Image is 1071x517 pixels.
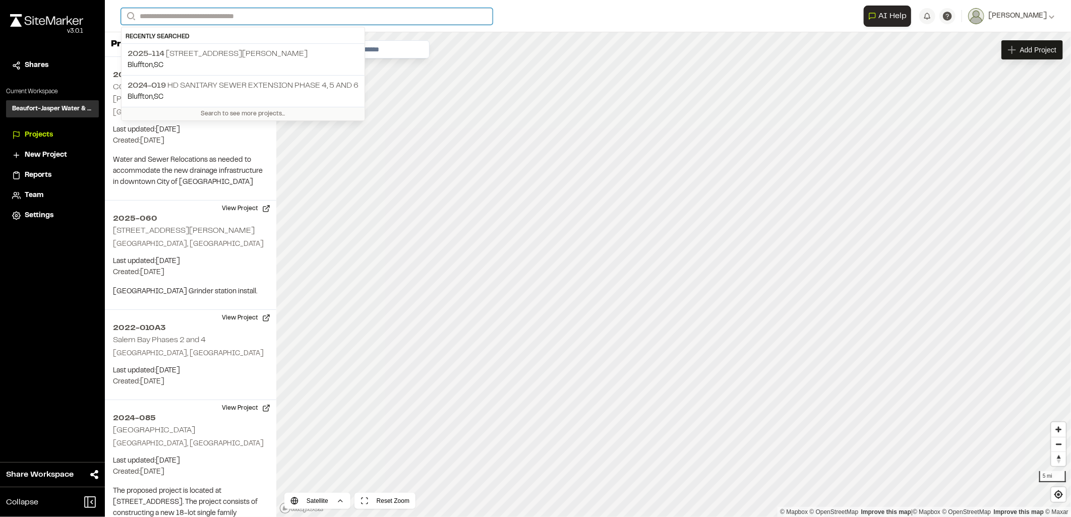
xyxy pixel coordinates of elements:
p: [GEOGRAPHIC_DATA] Grinder station install. [113,286,268,297]
a: 2024-019 HD Sanitary Sewer Extension Phase 4, 5 and 6Bluffton,SC [122,75,365,107]
h2: COB- [PERSON_NAME] and [PERSON_NAME] St Drainage Project. [113,84,251,103]
span: Team [25,190,43,201]
div: 5 mi [1039,471,1066,482]
button: [PERSON_NAME] [968,8,1055,24]
a: Settings [12,210,93,221]
a: Shares [12,60,93,71]
button: Zoom in [1051,422,1066,437]
p: Last updated: [DATE] [113,124,268,136]
span: Collapse [6,496,38,508]
button: Satellite [284,493,350,509]
a: Mapbox [913,508,940,515]
p: Bluffton , SC [128,92,359,103]
div: Search to see more projects... [122,107,365,120]
h2: [GEOGRAPHIC_DATA] [113,427,195,434]
a: 2025-114 [STREET_ADDRESS][PERSON_NAME]Bluffton,SC [122,44,365,75]
span: AI Help [878,10,907,22]
span: 2025-114 [128,50,164,57]
p: [GEOGRAPHIC_DATA], [GEOGRAPHIC_DATA] [113,239,268,250]
span: 2024-019 [128,82,166,89]
div: Open AI Assistant [864,6,915,27]
p: [STREET_ADDRESS][PERSON_NAME] [128,48,359,60]
div: Oh geez...please don't... [10,27,83,36]
h2: [STREET_ADDRESS][PERSON_NAME] [113,227,255,234]
img: rebrand.png [10,14,83,27]
button: Reset Zoom [354,493,415,509]
h2: 2025-005 [113,69,268,81]
span: Reports [25,170,51,181]
button: Reset bearing to north [1051,451,1066,466]
a: New Project [12,150,93,161]
span: Share Workspace [6,469,74,481]
h2: 2025-060 [113,213,268,225]
button: View Project [216,201,276,217]
p: Bluffton , SC [128,60,359,71]
a: Mapbox logo [279,502,324,514]
p: Projects [111,38,149,51]
a: OpenStreetMap [810,508,859,515]
p: HD Sanitary Sewer Extension Phase 4, 5 and 6 [128,80,359,92]
p: Current Workspace [6,87,99,96]
p: [GEOGRAPHIC_DATA], [GEOGRAPHIC_DATA] [113,107,268,118]
h3: Beaufort-Jasper Water & Sewer Authority [12,104,93,113]
p: Created: [DATE] [113,376,268,387]
img: User [968,8,984,24]
button: Find my location [1051,487,1066,502]
p: [GEOGRAPHIC_DATA], [GEOGRAPHIC_DATA] [113,438,268,449]
span: Settings [25,210,53,221]
h2: 2022-010A3 [113,322,268,334]
button: Zoom out [1051,437,1066,451]
span: Add Project [1020,45,1056,55]
h2: 2024-085 [113,412,268,424]
button: View Project [216,310,276,326]
a: Map feedback [861,508,911,515]
span: Shares [25,60,48,71]
a: Reports [12,170,93,181]
button: Search [121,8,139,25]
a: Projects [12,130,93,141]
span: New Project [25,150,67,161]
p: Last updated: [DATE] [113,256,268,267]
a: Team [12,190,93,201]
p: Created: [DATE] [113,267,268,278]
p: Created: [DATE] [113,467,268,478]
button: View Project [216,400,276,416]
a: OpenStreetMap [942,508,991,515]
p: Water and Sewer Relocations as needed to accommodate the new drainage infrastructure in downtown ... [113,155,268,188]
p: Created: [DATE] [113,136,268,147]
p: [GEOGRAPHIC_DATA], [GEOGRAPHIC_DATA] [113,348,268,359]
span: Projects [25,130,53,141]
a: Mapbox [780,508,808,515]
div: Recently Searched [122,30,365,44]
div: | [780,507,1068,517]
span: Zoom out [1051,437,1066,451]
a: Improve this map [994,508,1044,515]
span: [PERSON_NAME] [988,11,1047,22]
p: Last updated: [DATE] [113,365,268,376]
h2: Salem Bay Phases 2 and 4 [113,337,206,344]
p: Last updated: [DATE] [113,456,268,467]
a: Maxar [1045,508,1068,515]
button: Open AI Assistant [864,6,911,27]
